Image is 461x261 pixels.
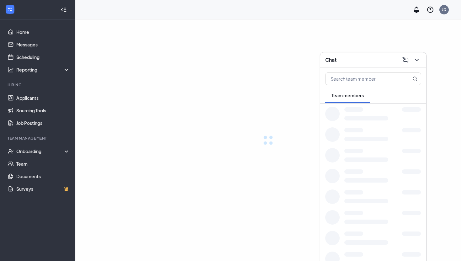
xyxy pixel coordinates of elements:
[8,82,69,88] div: Hiring
[442,7,446,12] div: JD
[7,6,13,13] svg: WorkstreamLogo
[8,148,14,154] svg: UserCheck
[325,56,336,63] h3: Chat
[61,7,67,13] svg: Collapse
[16,117,70,129] a: Job Postings
[16,148,70,154] div: Onboarding
[413,6,420,13] svg: Notifications
[400,55,410,65] button: ComposeMessage
[16,51,70,63] a: Scheduling
[8,136,69,141] div: Team Management
[16,157,70,170] a: Team
[16,38,70,51] a: Messages
[16,92,70,104] a: Applicants
[8,67,14,73] svg: Analysis
[402,56,409,64] svg: ComposeMessage
[16,104,70,117] a: Sourcing Tools
[413,56,421,64] svg: ChevronDown
[427,6,434,13] svg: QuestionInfo
[412,76,417,81] svg: MagnifyingGlass
[16,183,70,195] a: SurveysCrown
[331,93,364,98] span: Team members
[16,26,70,38] a: Home
[16,67,70,73] div: Reporting
[16,170,70,183] a: Documents
[411,55,421,65] button: ChevronDown
[326,73,400,85] input: Search team member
